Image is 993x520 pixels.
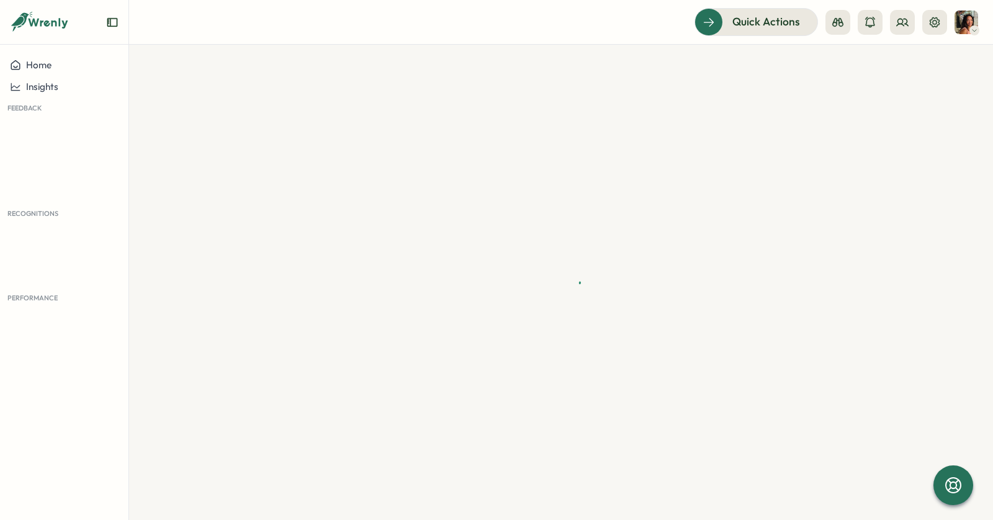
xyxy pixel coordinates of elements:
span: Home [26,59,52,71]
button: Quick Actions [694,8,818,35]
img: Viveca Riley [955,11,978,34]
span: Insights [26,81,58,92]
span: Quick Actions [732,14,800,30]
button: Expand sidebar [106,16,119,29]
